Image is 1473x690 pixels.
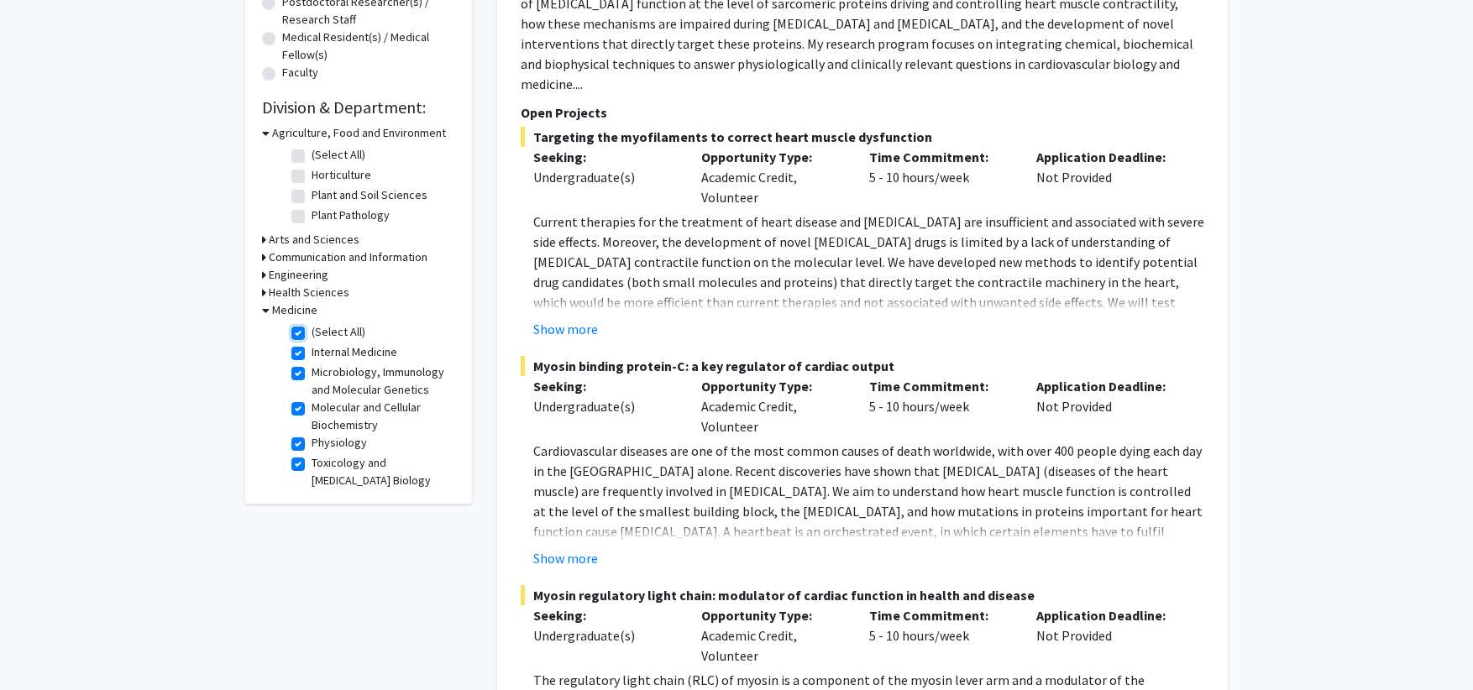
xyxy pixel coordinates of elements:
h3: Health Sciences [269,284,349,301]
label: Internal Medicine [312,343,397,361]
p: Opportunity Type: [701,147,844,167]
label: Physiology [312,434,367,452]
p: Seeking: [533,376,676,396]
span: Targeting the myofilaments to correct heart muscle dysfunction [521,127,1204,147]
div: Academic Credit, Volunteer [689,605,857,666]
h3: Communication and Information [269,248,427,266]
div: Academic Credit, Volunteer [689,147,857,207]
button: Show more [533,548,598,568]
span: Current therapies for the treatment of heart disease and [MEDICAL_DATA] are insufficient and asso... [533,213,1204,371]
label: (Select All) [312,146,365,164]
h3: Agriculture, Food and Environment [272,124,446,142]
h3: Medicine [272,301,317,319]
div: Undergraduate(s) [533,167,676,187]
div: Undergraduate(s) [533,625,676,646]
h3: Engineering [269,266,328,284]
p: Time Commitment: [869,605,1012,625]
div: Not Provided [1024,147,1192,207]
p: Time Commitment: [869,376,1012,396]
label: Faculty [282,64,318,81]
div: Not Provided [1024,605,1192,666]
iframe: Chat [13,614,71,677]
p: Opportunity Type: [701,605,844,625]
p: Seeking: [533,605,676,625]
p: Application Deadline: [1036,147,1179,167]
label: Plant and Soil Sciences [312,186,427,204]
p: Opportunity Type: [701,376,844,396]
p: Open Projects [521,102,1204,123]
label: Medical Resident(s) / Medical Fellow(s) [282,29,455,64]
h3: Arts and Sciences [269,231,359,248]
p: Application Deadline: [1036,605,1179,625]
p: Seeking: [533,147,676,167]
label: Horticulture [312,166,371,184]
p: Application Deadline: [1036,376,1179,396]
span: Myosin binding protein-C: a key regulator of cardiac output [521,356,1204,376]
div: Undergraduate(s) [533,396,676,416]
label: Toxicology and [MEDICAL_DATA] Biology [312,454,451,489]
label: Molecular and Cellular Biochemistry [312,399,451,434]
div: Not Provided [1024,376,1192,436]
label: (Select All) [312,323,365,341]
button: Show more [533,319,598,339]
span: Myosin regulatory light chain: modulator of cardiac function in health and disease [521,585,1204,605]
h2: Division & Department: [262,97,455,118]
div: Academic Credit, Volunteer [689,376,857,436]
div: 5 - 10 hours/week [857,376,1025,436]
div: 5 - 10 hours/week [857,147,1025,207]
span: Cardiovascular diseases are one of the most common causes of death worldwide, with over 400 peopl... [533,442,1203,580]
label: Plant Pathology [312,206,390,224]
div: 5 - 10 hours/week [857,605,1025,666]
p: Time Commitment: [869,147,1012,167]
label: Microbiology, Immunology and Molecular Genetics [312,363,451,399]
